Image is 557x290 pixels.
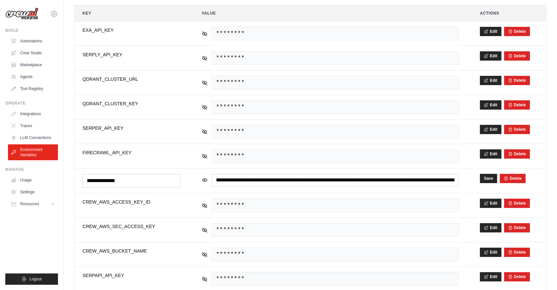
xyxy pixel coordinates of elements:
[508,201,526,206] button: Delete
[82,76,180,82] span: QDRANT_CLUSTER_URL
[82,272,180,279] span: SERPAPI_API_KEY
[82,223,180,230] span: CREW_AWS_SEC_ACCESS_KEY
[508,53,526,59] button: Delete
[508,127,526,132] button: Delete
[480,174,497,183] button: Save
[82,27,180,33] span: EXA_API_KEY
[8,121,58,131] a: Traces
[8,83,58,94] a: Tool Registry
[480,125,501,134] button: Edit
[8,48,58,58] a: Crew Studio
[508,151,526,157] button: Delete
[480,272,501,281] button: Edit
[5,167,58,172] div: Manage
[82,149,180,156] span: FIRECRAWL_API_KEY
[82,199,180,205] span: CREW_AWS_ACCESS_KEY_ID
[480,223,501,232] button: Edit
[8,175,58,185] a: Usage
[82,51,180,58] span: SERPLY_API_KEY
[20,201,39,207] span: Resources
[480,149,501,159] button: Edit
[508,102,526,108] button: Delete
[75,5,188,21] th: Key
[508,274,526,279] button: Delete
[504,176,522,181] button: Delete
[480,248,501,257] button: Edit
[8,109,58,119] a: Integrations
[5,28,58,33] div: Build
[8,60,58,70] a: Marketplace
[8,187,58,197] a: Settings
[29,276,42,282] span: Logout
[8,36,58,46] a: Automations
[480,76,501,85] button: Edit
[8,199,58,209] button: Resources
[5,8,38,20] img: Logo
[82,248,180,254] span: CREW_AWS_BUCKET_NAME
[508,29,526,34] button: Delete
[82,125,180,131] span: SERPER_API_KEY
[480,100,501,110] button: Edit
[194,5,467,21] th: Value
[480,51,501,61] button: Edit
[8,132,58,143] a: LLM Connections
[8,144,58,160] a: Environment Variables
[8,72,58,82] a: Agents
[508,250,526,255] button: Delete
[472,5,546,21] th: Actions
[480,199,501,208] button: Edit
[5,101,58,106] div: Operate
[508,225,526,230] button: Delete
[82,100,180,107] span: QDRANT_CLUSTER_KEY
[480,27,501,36] button: Edit
[508,78,526,83] button: Delete
[5,273,58,285] button: Logout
